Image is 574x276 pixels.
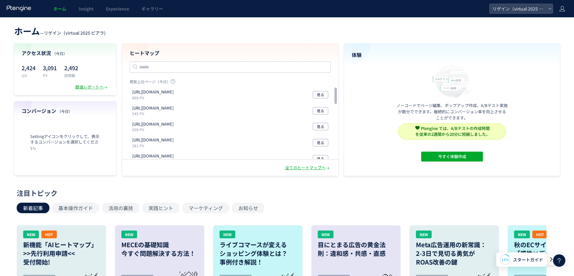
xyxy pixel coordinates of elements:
div: NEW [220,231,235,238]
button: 実践ヒント [142,203,180,213]
p: UU [22,73,36,78]
button: 基本操作ガイド [52,203,99,213]
p: https://regain-suppli.jp/stc/campaign/lp/curebo/gd31/default.aspx [132,121,174,127]
span: Ptengine では、A/Bテストの作成時間 を従来の2週間から20分に短縮しました。 [415,125,490,137]
p: https://regain-suppli.jp/stc/campaign/sm/ad_PA/PA/article_57/botc/default.aspx [132,137,174,143]
button: 見る [313,123,328,130]
p: https://regain-suppli.jp/stc/campaign/lp/curebo/gd39/default.aspx [132,153,174,159]
p: PV [43,73,57,78]
h3: ライブコマースが変える ショッピング体験とは？ 事例付き解説！ [220,240,296,266]
span: 見る [317,155,324,162]
img: home_experience_onbo_jp-C5-EgdA0.svg [429,62,475,98]
button: 見る [313,107,328,114]
span: ホーム [53,6,66,12]
div: 全てのヒートマップへ [285,165,331,171]
p: 381 PV [132,143,176,148]
h3: Meta広告運用の新常識： 2-3日で見切る勇気が ROAS改善の鍵 [416,240,492,266]
button: 見る [313,155,328,162]
div: NEW [23,231,39,238]
div: 数値レポートへ [75,84,109,90]
span: （今日） [52,51,67,56]
span: 今すぐ体験作成 [438,152,466,162]
img: svg+xml,%3c [415,126,420,130]
button: 活用の裏技 [102,203,140,213]
p: 2,492 [64,63,78,73]
h3: 目にとまる広告の黄金法則：違和感・共感・直感 [318,240,394,258]
p: https://regain-suppli.jp/stc/sp/campaign/ad_PA/4051/botc_soku/default.aspx [132,105,174,111]
span: Insight [79,6,94,12]
div: HOT [41,231,57,238]
p: 545 PV [132,111,176,116]
div: NEW [121,231,137,238]
div: — [14,25,106,37]
p: 2,424 [22,63,36,73]
p: 閲覧上位ページ（今日） [130,79,331,87]
p: 3,091 [43,63,57,73]
span: リゲイン（virtual 2025 ピアラ) [491,4,546,13]
h3: MECEの基礎知識 今すぐ問題解決する方法！ [121,240,198,258]
span: 14% [501,257,509,262]
span: Settingアイコンをクリックして、表示するコンバージョンを選択してください。 [22,134,109,151]
p: 509 PV [132,127,176,132]
h4: コンバージョン [22,107,109,114]
button: 今すぐ体験作成 [421,152,483,162]
span: ホーム [14,25,40,37]
p: 訪問数 [64,73,78,78]
button: 新着記事 [17,203,49,213]
button: お知らせ [232,203,265,213]
span: 見る [317,91,324,98]
span: Experience [106,6,129,12]
p: 260 PV [132,159,176,164]
p: ノーコードでページ編集、ポップアップ作成、A/Bテスト実施が数分でできます。継続的にコンバージョン率を向上させることができます。 [396,102,508,121]
p: https://regain-suppli.jp/stc/campaign/lp/curebo/gd40/default.aspx [132,89,174,95]
h3: 新機能「AIヒートマップ」 >>先行利用申請<< 受付開始! [23,240,100,266]
div: NEW [514,231,530,238]
button: 見る [313,139,328,146]
span: スタートガイド [513,257,543,263]
h4: ヒートマップ [130,50,331,57]
span: リゲイン（virtual 2025 ピアラ) [44,30,106,36]
span: 見る [317,107,324,114]
p: 869 PV [132,95,176,100]
div: NEW [318,231,333,238]
button: マーケティング [182,203,229,213]
h4: アクセス状況 [22,50,109,57]
span: 見る [317,139,324,146]
div: 注目トピック [17,188,554,198]
span: ギャラリー [141,6,163,12]
span: （今日） [57,109,72,114]
h4: 体験 [352,51,553,58]
div: NEW [416,231,432,238]
button: 見る [313,91,328,98]
div: HOT [532,231,548,238]
span: 見る [317,123,324,130]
